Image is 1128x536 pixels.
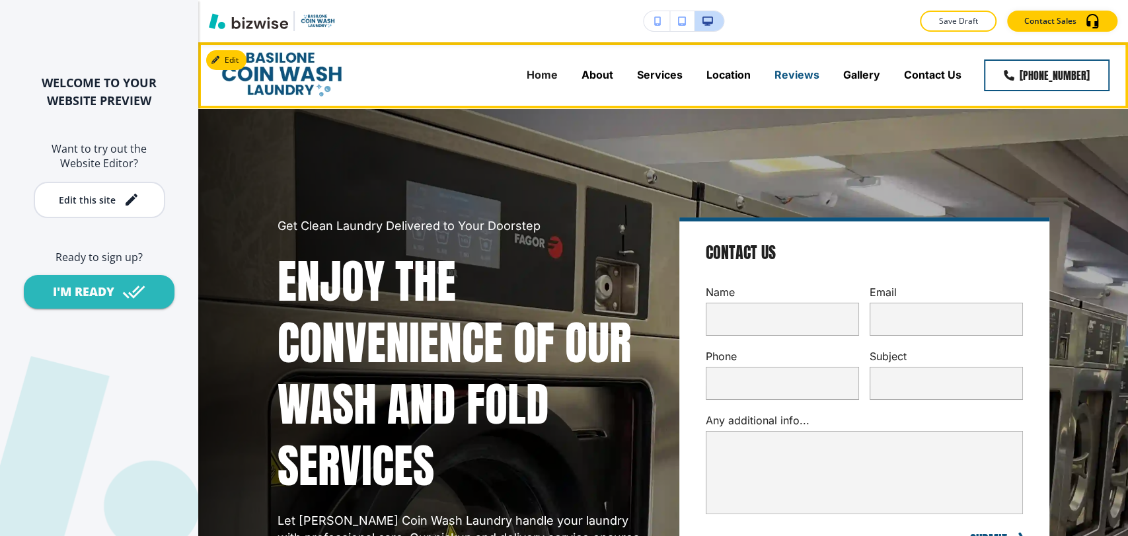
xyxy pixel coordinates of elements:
img: Basilone Coin Wash Laundry [218,47,346,102]
div: Edit this site [59,195,116,205]
button: Edit [206,50,246,70]
div: I'M READY [53,284,114,300]
button: Contact Sales [1007,11,1117,32]
p: Location [706,67,751,83]
p: Home [527,67,558,83]
img: Bizwise Logo [209,13,288,29]
button: Save Draft [920,11,996,32]
p: Get Clean Laundry Delivered to Your Doorstep [278,217,648,235]
p: Save Draft [937,15,979,27]
p: Gallery [843,67,880,83]
a: [PHONE_NUMBER] [984,59,1109,91]
p: Contact Sales [1024,15,1076,27]
h4: Contact Us [706,243,776,264]
h2: WELCOME TO YOUR WEBSITE PREVIEW [21,74,177,110]
p: About [582,67,613,83]
h6: Want to try out the Website Editor? [21,141,177,171]
p: Phone [706,349,859,364]
p: Services [637,67,683,83]
img: Your Logo [300,13,336,28]
p: Contact Us [904,67,961,83]
p: Email [870,285,1023,300]
p: ENJOY THE CONVENIENCE OF OUR WASH AND FOLD SERVICES [278,250,648,496]
p: Name [706,285,859,300]
h6: Ready to sign up? [21,250,177,264]
p: Any additional info... [706,413,1023,428]
p: Reviews [774,67,819,83]
button: Edit this site [34,182,165,218]
button: I'M READY [24,275,174,309]
p: Subject [870,349,1023,364]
